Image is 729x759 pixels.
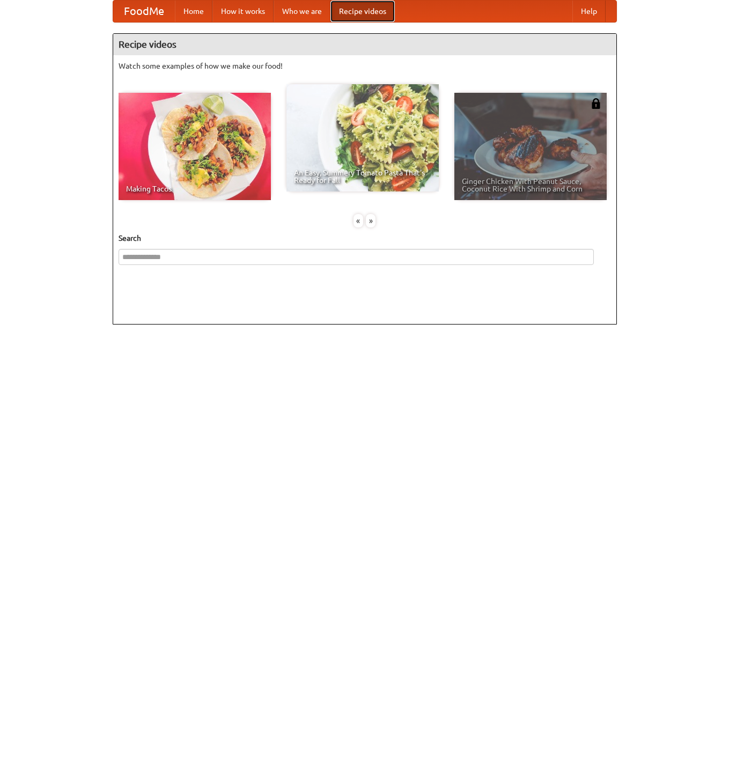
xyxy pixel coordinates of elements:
a: Recipe videos [330,1,395,22]
span: Making Tacos [126,185,263,193]
a: Help [572,1,606,22]
a: FoodMe [113,1,175,22]
div: « [354,214,363,227]
a: An Easy, Summery Tomato Pasta That's Ready for Fall [286,84,439,191]
a: How it works [212,1,274,22]
p: Watch some examples of how we make our food! [119,61,611,71]
span: An Easy, Summery Tomato Pasta That's Ready for Fall [294,169,431,184]
h4: Recipe videos [113,34,616,55]
a: Who we are [274,1,330,22]
a: Home [175,1,212,22]
a: Making Tacos [119,93,271,200]
div: » [366,214,375,227]
img: 483408.png [591,98,601,109]
h5: Search [119,233,611,244]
